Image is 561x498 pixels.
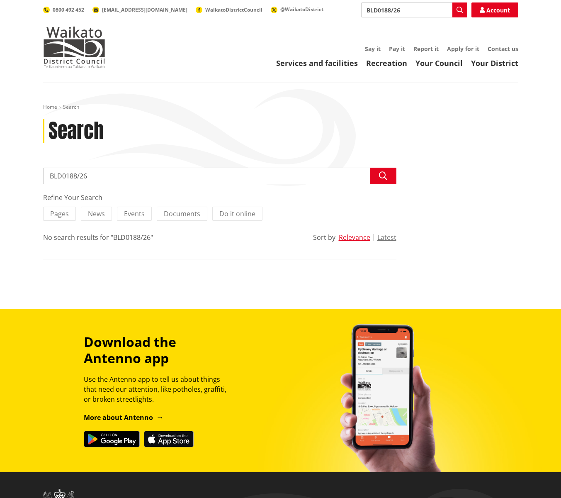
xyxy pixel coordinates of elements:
[43,103,57,110] a: Home
[471,2,518,17] a: Account
[280,6,323,13] span: @WaikatoDistrict
[84,413,164,422] a: More about Antenno
[43,27,105,68] img: Waikato District Council - Te Kaunihera aa Takiwaa o Waikato
[43,232,153,242] div: No search results for "BLD0188/26"
[49,119,104,143] h1: Search
[196,6,262,13] a: WaikatoDistrictCouncil
[447,45,479,53] a: Apply for it
[219,209,255,218] span: Do it online
[415,58,463,68] a: Your Council
[377,234,396,241] button: Latest
[471,58,518,68] a: Your District
[366,58,407,68] a: Recreation
[144,431,194,447] img: Download on the App Store
[488,45,518,53] a: Contact us
[164,209,200,218] span: Documents
[205,6,262,13] span: WaikatoDistrictCouncil
[53,6,84,13] span: 0800 492 452
[389,45,405,53] a: Pay it
[276,58,358,68] a: Services and facilities
[365,45,381,53] a: Say it
[339,234,370,241] button: Relevance
[84,334,234,366] h3: Download the Antenno app
[43,6,84,13] a: 0800 492 452
[84,374,234,404] p: Use the Antenno app to tell us about things that need our attention, like potholes, graffiti, or ...
[102,6,187,13] span: [EMAIL_ADDRESS][DOMAIN_NAME]
[43,168,396,184] input: Search input
[413,45,439,53] a: Report it
[313,232,335,242] div: Sort by
[50,209,69,218] span: Pages
[271,6,323,13] a: @WaikatoDistrict
[84,431,140,447] img: Get it on Google Play
[88,209,105,218] span: News
[361,2,467,17] input: Search input
[63,103,79,110] span: Search
[43,104,518,111] nav: breadcrumb
[92,6,187,13] a: [EMAIL_ADDRESS][DOMAIN_NAME]
[43,193,396,203] div: Refine Your Search
[124,209,145,218] span: Events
